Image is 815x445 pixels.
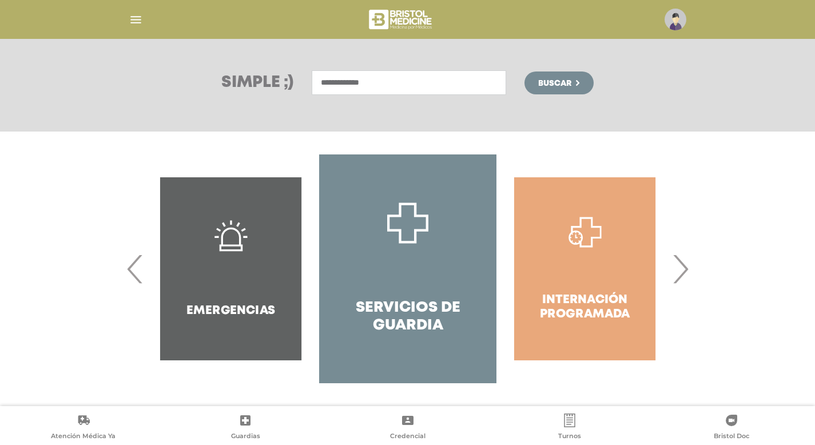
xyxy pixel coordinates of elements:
a: Guardias [164,414,326,443]
span: Atención Médica Ya [51,432,116,442]
a: Atención Médica Ya [2,414,164,443]
span: Next [669,238,691,300]
span: Turnos [558,432,581,442]
span: Previous [124,238,146,300]
button: Buscar [524,71,593,94]
a: Credencial [327,414,488,443]
img: bristol-medicine-blanco.png [367,6,435,33]
img: profile-placeholder.svg [665,9,686,30]
a: Servicios de Guardia [319,154,496,383]
span: Buscar [538,80,571,88]
h3: Simple ;) [221,75,293,91]
span: Credencial [390,432,426,442]
span: Guardias [231,432,260,442]
a: Turnos [488,414,650,443]
a: Bristol Doc [651,414,813,443]
span: Bristol Doc [714,432,749,442]
h4: Servicios de Guardia [340,299,475,335]
img: Cober_menu-lines-white.svg [129,13,143,27]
